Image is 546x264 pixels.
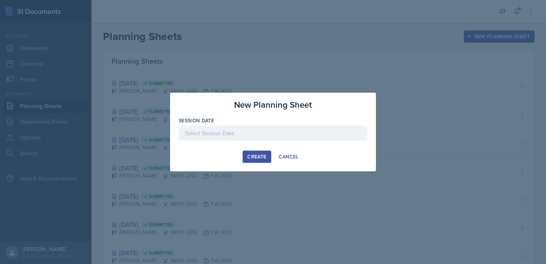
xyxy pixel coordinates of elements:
label: Session Date [179,117,214,124]
button: Cancel [274,151,303,163]
div: Cancel [279,154,299,160]
h3: New Planning Sheet [234,98,312,111]
div: Create [247,154,266,160]
button: Create [243,151,271,163]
